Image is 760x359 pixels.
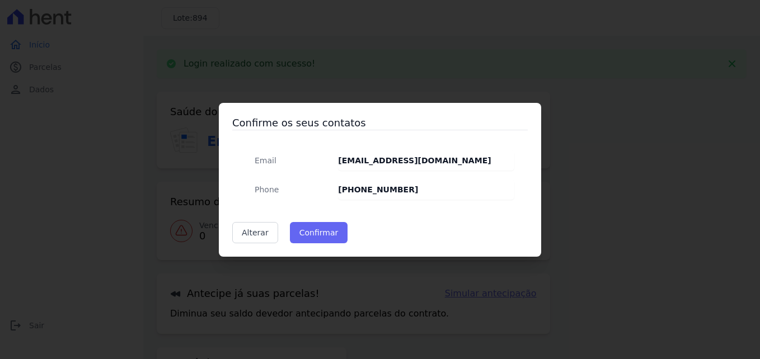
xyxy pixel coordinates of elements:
h3: Confirme os seus contatos [232,116,528,130]
span: translation missing: pt-BR.public.contracts.modal.confirmation.email [255,156,276,165]
a: Alterar [232,222,278,243]
strong: [PHONE_NUMBER] [338,185,418,194]
span: translation missing: pt-BR.public.contracts.modal.confirmation.phone [255,185,279,194]
strong: [EMAIL_ADDRESS][DOMAIN_NAME] [338,156,491,165]
button: Confirmar [290,222,348,243]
